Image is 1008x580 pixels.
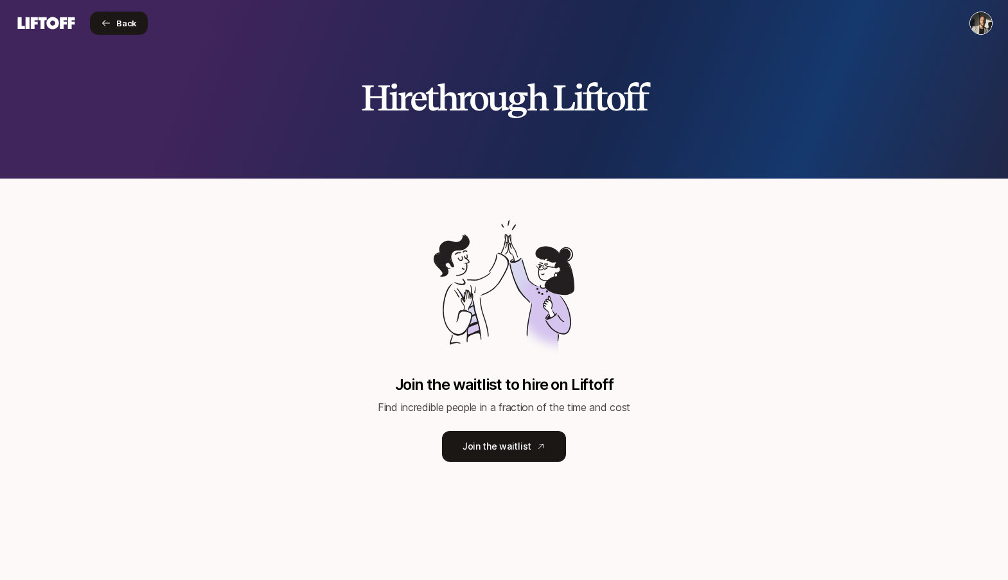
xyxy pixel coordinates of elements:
a: Join the waitlist [442,431,566,462]
button: Justin Renard [969,12,993,35]
span: through Liftoff [425,76,647,119]
p: Join the waitlist to hire on Liftoff [395,376,614,394]
h2: Hire [361,78,648,117]
img: Justin Renard [970,12,992,34]
p: Find incredible people in a fraction of the time and cost [378,399,630,416]
span: Back [116,17,137,30]
button: Back [90,12,148,35]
